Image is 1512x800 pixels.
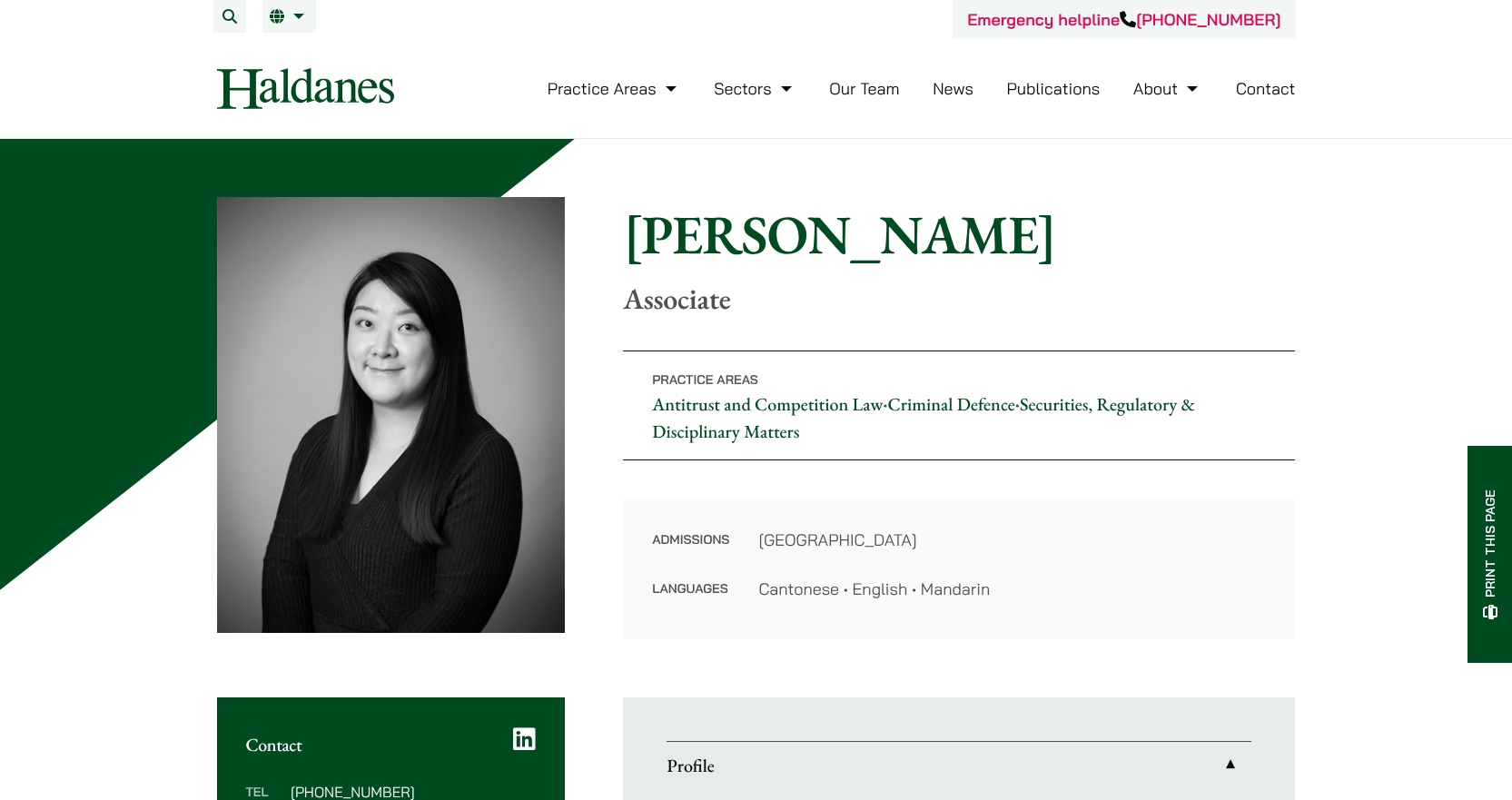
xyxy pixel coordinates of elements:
[888,392,1015,416] a: Criminal Defence
[933,78,973,99] a: News
[652,371,758,388] span: Practice Areas
[758,528,1266,552] dd: [GEOGRAPHIC_DATA]
[714,78,796,99] a: Sectors
[829,78,899,99] a: Our Team
[1133,78,1202,99] a: About
[1236,78,1296,99] a: Contact
[1007,78,1101,99] a: Publications
[623,351,1295,460] p: • •
[652,392,1195,443] a: Securities, Regulatory & Disciplinary Matters
[270,9,309,24] a: EN
[623,281,1295,316] p: Associate
[967,9,1280,30] a: Emergency helpline[PHONE_NUMBER]
[513,726,536,752] a: LinkedIn
[217,68,394,109] img: Logo of Haldanes
[652,392,883,416] a: Antitrust and Competition Law
[291,785,536,799] dd: [PHONE_NUMBER]
[652,528,729,577] dt: Admissions
[667,742,1251,789] a: Profile
[758,577,1266,601] dd: Cantonese • English • Mandarin
[652,577,729,601] dt: Languages
[246,734,537,756] h2: Contact
[623,202,1295,267] h1: [PERSON_NAME]
[548,78,681,99] a: Practice Areas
